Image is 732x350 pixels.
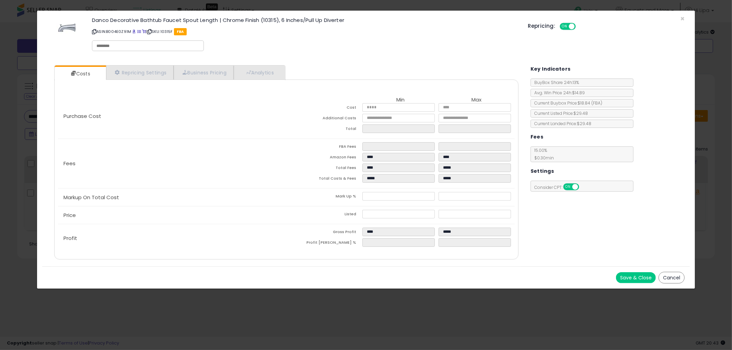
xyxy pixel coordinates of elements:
[58,195,287,200] p: Markup On Total Cost
[137,29,141,34] a: All offer listings
[57,17,77,38] img: 314sgeH1j7L._SL60_.jpg
[564,184,572,190] span: ON
[286,164,362,174] td: Total Fees
[58,113,287,119] p: Purchase Cost
[106,65,174,80] a: Repricing Settings
[174,65,234,80] a: Business Pricing
[578,184,589,190] span: OFF
[439,97,515,103] th: Max
[286,174,362,185] td: Total Costs & Fees
[286,142,362,153] td: FBA Fees
[92,17,518,23] h3: Danco Decorative Bathtub Faucet Spout Length | Chrome Finish (10315), 6 Inches/Pull Up Diverter
[286,124,362,135] td: Total
[286,210,362,220] td: Listed
[531,167,554,176] h5: Settings
[531,80,579,85] span: BuyBox Share 24h: 13%
[531,155,554,161] span: $0.30 min
[286,192,362,203] td: Mark Up %
[531,184,588,190] span: Consider CPT:
[680,14,685,24] span: ×
[531,121,591,126] span: Current Landed Price: $29.48
[58,213,287,218] p: Price
[286,114,362,124] td: Additional Costs
[286,103,362,114] td: Cost
[286,238,362,249] td: Profit [PERSON_NAME] %
[55,67,105,81] a: Costs
[92,26,518,37] p: ASIN: B004E0Z91M | SKU: 10315F
[286,153,362,164] td: Amazon Fees
[531,147,554,161] span: 15.00 %
[560,24,569,29] span: ON
[531,133,544,141] h5: Fees
[531,65,571,73] h5: Key Indicators
[616,272,656,283] button: Save & Close
[174,28,187,35] span: FBA
[362,97,439,103] th: Min
[531,90,585,96] span: Avg. Win Price 24h: $14.89
[142,29,146,34] a: Your listing only
[531,100,602,106] span: Current Buybox Price:
[132,29,136,34] a: BuyBox page
[531,110,588,116] span: Current Listed Price: $29.48
[58,236,287,241] p: Profit
[578,100,602,106] span: $18.84
[58,161,287,166] p: Fees
[591,100,602,106] span: ( FBA )
[234,65,284,80] a: Analytics
[659,272,685,283] button: Cancel
[286,228,362,238] td: Gross Profit
[574,24,585,29] span: OFF
[528,23,555,29] h5: Repricing:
